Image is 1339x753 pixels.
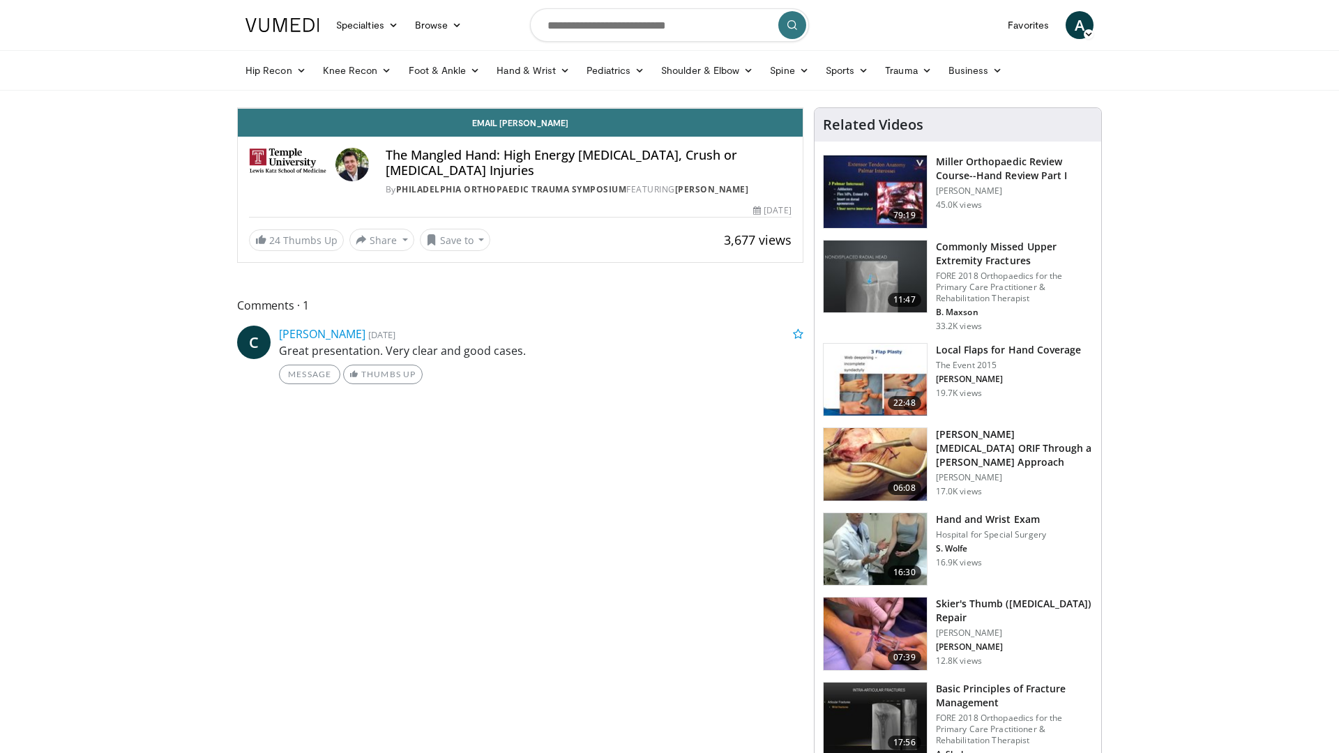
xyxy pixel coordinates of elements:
[386,148,792,178] h4: The Mangled Hand: High Energy [MEDICAL_DATA], Crush or [MEDICAL_DATA] Injuries
[936,271,1093,304] p: FORE 2018 Orthopaedics for the Primary Care Practitioner & Rehabilitation Therapist
[936,627,1093,639] p: [PERSON_NAME]
[936,529,1046,540] p: Hospital for Special Surgery
[245,18,319,32] img: VuMedi Logo
[753,204,791,217] div: [DATE]
[936,486,982,497] p: 17.0K views
[936,597,1093,625] h3: Skier's Thumb ([MEDICAL_DATA]) Repair
[936,512,1046,526] h3: Hand and Wrist Exam
[824,241,927,313] img: b2c65235-e098-4cd2-ab0f-914df5e3e270.150x105_q85_crop-smart_upscale.jpg
[343,365,422,384] a: Thumbs Up
[237,326,271,359] a: C
[936,343,1082,357] h3: Local Flaps for Hand Coverage
[936,655,982,667] p: 12.8K views
[530,8,809,42] input: Search topics, interventions
[368,328,395,341] small: [DATE]
[407,11,471,39] a: Browse
[349,229,414,251] button: Share
[823,240,1093,332] a: 11:47 Commonly Missed Upper Extremity Fractures FORE 2018 Orthopaedics for the Primary Care Pract...
[823,427,1093,501] a: 06:08 [PERSON_NAME][MEDICAL_DATA] ORIF Through a [PERSON_NAME] Approach [PERSON_NAME] 17.0K views
[269,234,280,247] span: 24
[936,374,1082,385] p: [PERSON_NAME]
[279,342,803,359] p: Great presentation. Very clear and good cases.
[724,231,792,248] span: 3,677 views
[824,598,927,670] img: cf79e27c-792e-4c6a-b4db-18d0e20cfc31.150x105_q85_crop-smart_upscale.jpg
[824,344,927,416] img: b6f583b7-1888-44fa-9956-ce612c416478.150x105_q85_crop-smart_upscale.jpg
[888,396,921,410] span: 22:48
[396,183,627,195] a: Philadelphia Orthopaedic Trauma Symposium
[936,360,1082,371] p: The Event 2015
[1066,11,1094,39] a: A
[488,56,578,84] a: Hand & Wrist
[824,513,927,586] img: 1179008b-ca21-4077-ae36-f19d7042cd10.150x105_q85_crop-smart_upscale.jpg
[888,736,921,750] span: 17:56
[936,388,982,399] p: 19.7K views
[823,343,1093,417] a: 22:48 Local Flaps for Hand Coverage The Event 2015 [PERSON_NAME] 19.7K views
[237,296,803,314] span: Comments 1
[420,229,491,251] button: Save to
[675,183,749,195] a: [PERSON_NAME]
[888,481,921,495] span: 06:08
[936,185,1093,197] p: [PERSON_NAME]
[936,472,1093,483] p: [PERSON_NAME]
[335,148,369,181] img: Avatar
[315,56,400,84] a: Knee Recon
[386,183,792,196] div: By FEATURING
[279,326,365,342] a: [PERSON_NAME]
[936,557,982,568] p: 16.9K views
[237,56,315,84] a: Hip Recon
[238,108,803,109] video-js: Video Player
[936,199,982,211] p: 45.0K views
[877,56,940,84] a: Trauma
[823,512,1093,586] a: 16:30 Hand and Wrist Exam Hospital for Special Surgery S. Wolfe 16.9K views
[823,597,1093,671] a: 07:39 Skier's Thumb ([MEDICAL_DATA]) Repair [PERSON_NAME] [PERSON_NAME] 12.8K views
[999,11,1057,39] a: Favorites
[653,56,762,84] a: Shoulder & Elbow
[824,155,927,228] img: miller_1.png.150x105_q85_crop-smart_upscale.jpg
[940,56,1011,84] a: Business
[888,293,921,307] span: 11:47
[249,229,344,251] a: 24 Thumbs Up
[279,365,340,384] a: Message
[936,682,1093,710] h3: Basic Principles of Fracture Management
[936,713,1093,746] p: FORE 2018 Orthopaedics for the Primary Care Practitioner & Rehabilitation Therapist
[936,155,1093,183] h3: Miller Orthopaedic Review Course--Hand Review Part I
[328,11,407,39] a: Specialties
[936,307,1093,318] p: B. Maxson
[238,109,803,137] a: Email [PERSON_NAME]
[400,56,489,84] a: Foot & Ankle
[888,651,921,664] span: 07:39
[823,116,923,133] h4: Related Videos
[936,240,1093,268] h3: Commonly Missed Upper Extremity Fractures
[823,155,1093,229] a: 79:19 Miller Orthopaedic Review Course--Hand Review Part I [PERSON_NAME] 45.0K views
[249,148,330,181] img: Philadelphia Orthopaedic Trauma Symposium
[936,427,1093,469] h3: [PERSON_NAME][MEDICAL_DATA] ORIF Through a [PERSON_NAME] Approach
[888,565,921,579] span: 16:30
[578,56,653,84] a: Pediatrics
[817,56,877,84] a: Sports
[936,321,982,332] p: 33.2K views
[936,543,1046,554] p: S. Wolfe
[824,428,927,501] img: af335e9d-3f89-4d46-97d1-d9f0cfa56dd9.150x105_q85_crop-smart_upscale.jpg
[888,208,921,222] span: 79:19
[936,641,1093,653] p: [PERSON_NAME]
[762,56,817,84] a: Spine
